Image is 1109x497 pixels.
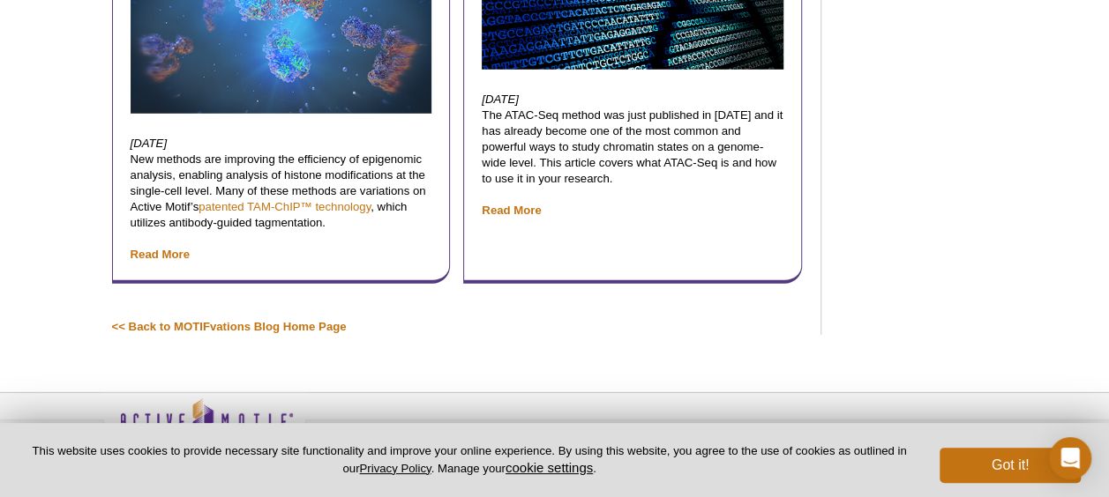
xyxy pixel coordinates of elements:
div: Open Intercom Messenger [1049,437,1091,479]
p: New methods are improving the efficiency of epigenomic analysis, enabling analysis of histone mod... [131,136,432,263]
a: << Back to MOTIFvations Blog Home Page [112,320,347,333]
img: Active Motif, [103,393,306,464]
p: The ATAC-Seq method was just published in [DATE] and it has already become one of the most common... [482,92,783,219]
a: Read More [131,248,190,261]
a: Read More [482,204,541,217]
button: cookie settings [506,460,593,475]
a: patented TAM-ChIP™ technology [199,200,371,213]
em: [DATE] [131,137,168,150]
button: Got it! [940,448,1081,483]
a: Privacy Policy [359,462,431,475]
em: [DATE] [482,93,519,106]
p: This website uses cookies to provide necessary site functionality and improve your online experie... [28,443,910,477]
